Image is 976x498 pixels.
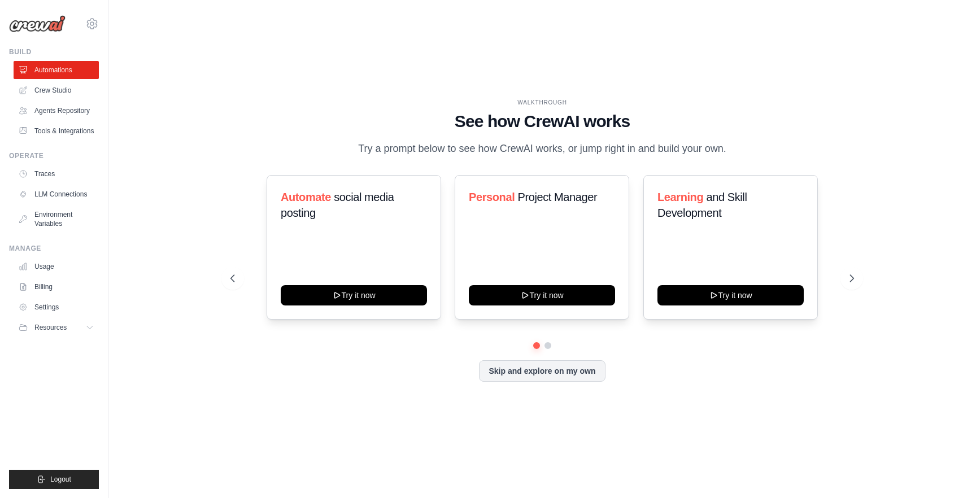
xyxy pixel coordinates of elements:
a: Traces [14,165,99,183]
a: Settings [14,298,99,316]
h1: See how CrewAI works [230,111,854,132]
a: Agents Repository [14,102,99,120]
a: Environment Variables [14,206,99,233]
span: Logout [50,475,71,484]
span: social media posting [281,191,394,219]
span: Project Manager [518,191,598,203]
button: Try it now [281,285,427,305]
button: Try it now [469,285,615,305]
div: Manage [9,244,99,253]
span: Resources [34,323,67,332]
button: Skip and explore on my own [479,360,605,382]
a: Tools & Integrations [14,122,99,140]
div: Operate [9,151,99,160]
span: and Skill Development [657,191,747,219]
div: Build [9,47,99,56]
button: Resources [14,318,99,337]
div: WALKTHROUGH [230,98,854,107]
a: Billing [14,278,99,296]
p: Try a prompt below to see how CrewAI works, or jump right in and build your own. [352,141,732,157]
a: Automations [14,61,99,79]
a: Usage [14,257,99,276]
button: Logout [9,470,99,489]
span: Automate [281,191,331,203]
a: Crew Studio [14,81,99,99]
img: Logo [9,15,66,32]
a: LLM Connections [14,185,99,203]
span: Learning [657,191,703,203]
span: Personal [469,191,515,203]
button: Try it now [657,285,804,305]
